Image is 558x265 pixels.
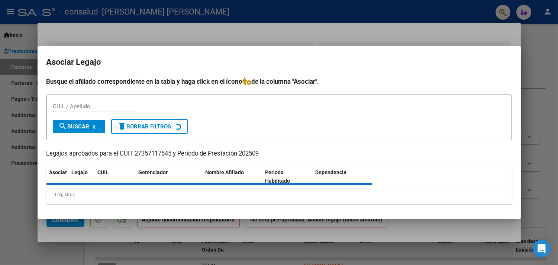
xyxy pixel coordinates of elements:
span: Nombre Afiliado [206,169,244,175]
datatable-header-cell: Dependencia [312,165,372,189]
button: Borrar Filtros [111,119,188,134]
datatable-header-cell: Asociar [46,165,69,189]
datatable-header-cell: Legajo [69,165,95,189]
span: Periodo Habilitado [265,169,290,184]
span: Legajo [72,169,88,175]
datatable-header-cell: Nombre Afiliado [203,165,262,189]
datatable-header-cell: Periodo Habilitado [262,165,312,189]
span: Gerenciador [139,169,168,175]
div: Open Intercom Messenger [533,240,551,258]
span: Borrar Filtros [118,123,171,130]
mat-icon: delete [118,122,127,131]
h2: Asociar Legajo [46,55,512,69]
button: Buscar [53,120,105,133]
span: Dependencia [315,169,346,175]
mat-icon: search [59,122,68,131]
span: Asociar [49,169,67,175]
datatable-header-cell: Gerenciador [136,165,203,189]
div: 0 registros [46,185,512,204]
h4: Busque el afiliado correspondiente en la tabla y haga click en el ícono de la columna "Asociar". [46,77,512,86]
p: Legajos aprobados para el CUIT 27357117645 y Período de Prestación 202509 [46,149,512,159]
span: Buscar [59,123,90,130]
datatable-header-cell: CUIL [95,165,136,189]
span: CUIL [98,169,109,175]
